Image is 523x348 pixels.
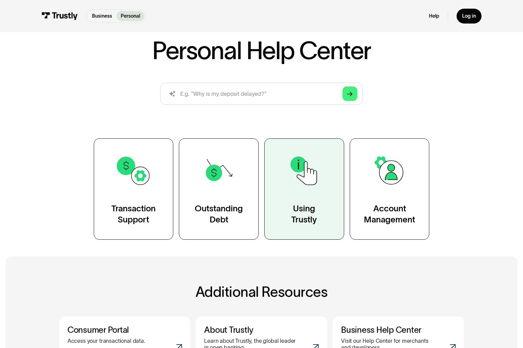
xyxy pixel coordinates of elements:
div: Transaction Support [111,203,156,226]
a: Help [429,13,439,19]
a: Business [88,11,116,21]
input: search [160,83,363,105]
h1: Personal Help Center [152,38,371,63]
a: Personal [117,11,144,21]
div: Account Management [364,203,415,226]
div: Outstanding Debt [195,203,243,226]
a: UsingTrustly [264,138,344,240]
form: Search [160,83,363,105]
h3: About Trustly [204,325,319,335]
h2: Additional Resources [59,284,464,300]
a: OutstandingDebt [179,138,259,240]
a: TransactionSupport [94,138,174,240]
div: Using Trustly [291,203,317,226]
a: AccountManagement [350,138,430,240]
img: Trustly Logo [42,12,78,20]
a: Log in [457,9,481,24]
p: Personal [121,12,140,20]
p: Access your transactional data. [67,338,145,344]
p: Business [92,12,112,20]
h3: Business Help Center [341,325,456,335]
div: Log in [462,13,476,19]
h3: Consumer Portal [67,325,182,335]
